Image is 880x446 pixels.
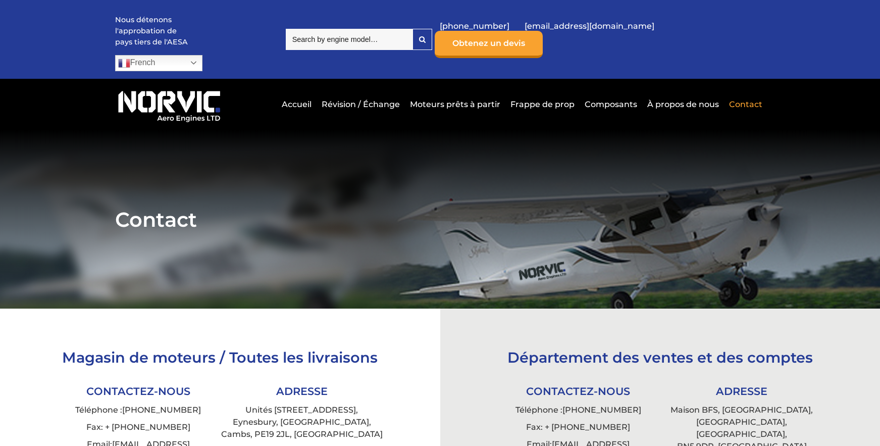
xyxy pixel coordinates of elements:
a: [PHONE_NUMBER] [562,405,641,415]
img: Logo de Norvic Aero Engines [115,86,224,123]
h3: Département des ventes et des comptes [497,349,823,366]
li: Téléphone : [497,402,660,419]
a: Composants [582,92,640,117]
p: Nous détenons l'approbation de pays tiers de l'AESA [115,15,191,47]
li: ADRESSE [220,381,384,402]
li: Téléphone : [57,402,220,419]
li: ADRESSE [660,381,823,402]
a: Révision / Échange [319,92,402,117]
a: [PHONE_NUMBER] [435,14,514,38]
a: Frappe de prop [508,92,577,117]
li: Fax: + [PHONE_NUMBER] [57,419,220,436]
li: CONTACTEZ-NOUS [497,381,660,402]
a: À propos de nous [645,92,721,117]
a: Obtenez un devis [435,31,543,58]
li: Unités [STREET_ADDRESS], Eynesbury, [GEOGRAPHIC_DATA], Cambs, PE19 2JL, [GEOGRAPHIC_DATA] [220,402,384,443]
a: Contact [727,92,762,117]
a: French [115,55,202,71]
h1: Contact [115,207,765,232]
h3: Magasin de moteurs / Toutes les livraisons [57,349,383,366]
a: Accueil [279,92,314,117]
a: [PHONE_NUMBER] [122,405,201,415]
a: Moteurs prêts à partir [407,92,503,117]
li: CONTACTEZ-NOUS [57,381,220,402]
img: fr [118,57,130,69]
li: Fax: + [PHONE_NUMBER] [497,419,660,436]
a: [EMAIL_ADDRESS][DOMAIN_NAME] [520,14,659,38]
input: Search by engine model… [286,29,412,50]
